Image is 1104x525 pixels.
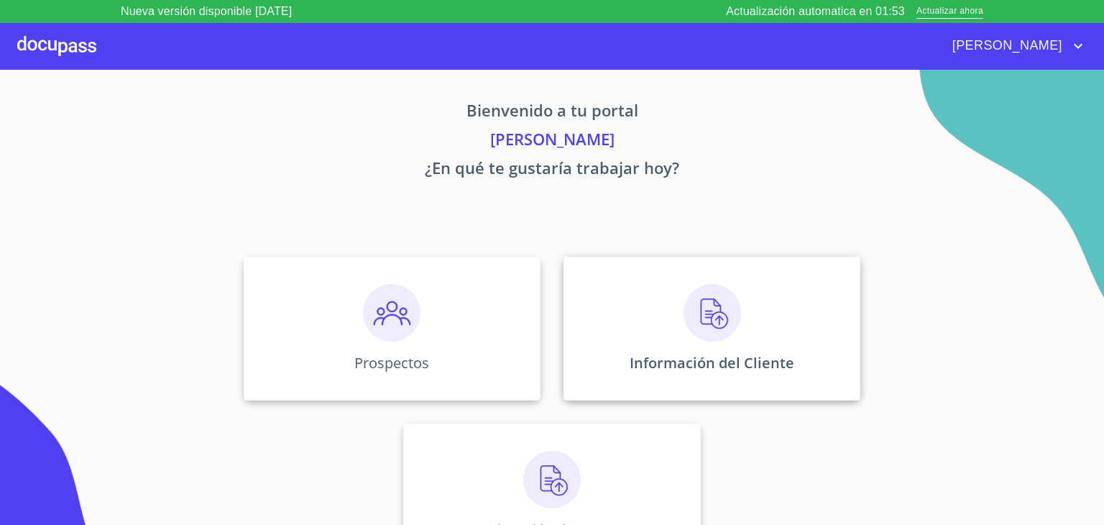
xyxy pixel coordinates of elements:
p: Información del Cliente [630,353,794,373]
p: Actualización automatica en 01:53 [726,3,905,20]
button: account of current user [942,35,1087,58]
p: Nueva versión disponible [DATE] [121,3,292,20]
img: prospectos.png [363,284,420,342]
span: Actualizar ahora [916,4,983,19]
p: [PERSON_NAME] [109,127,995,156]
img: carga.png [523,451,581,508]
p: Prospectos [354,353,429,373]
img: carga.png [684,284,741,342]
span: [PERSON_NAME] [942,35,1069,58]
p: ¿En qué te gustaría trabajar hoy? [109,156,995,185]
p: Bienvenido a tu portal [109,99,995,127]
